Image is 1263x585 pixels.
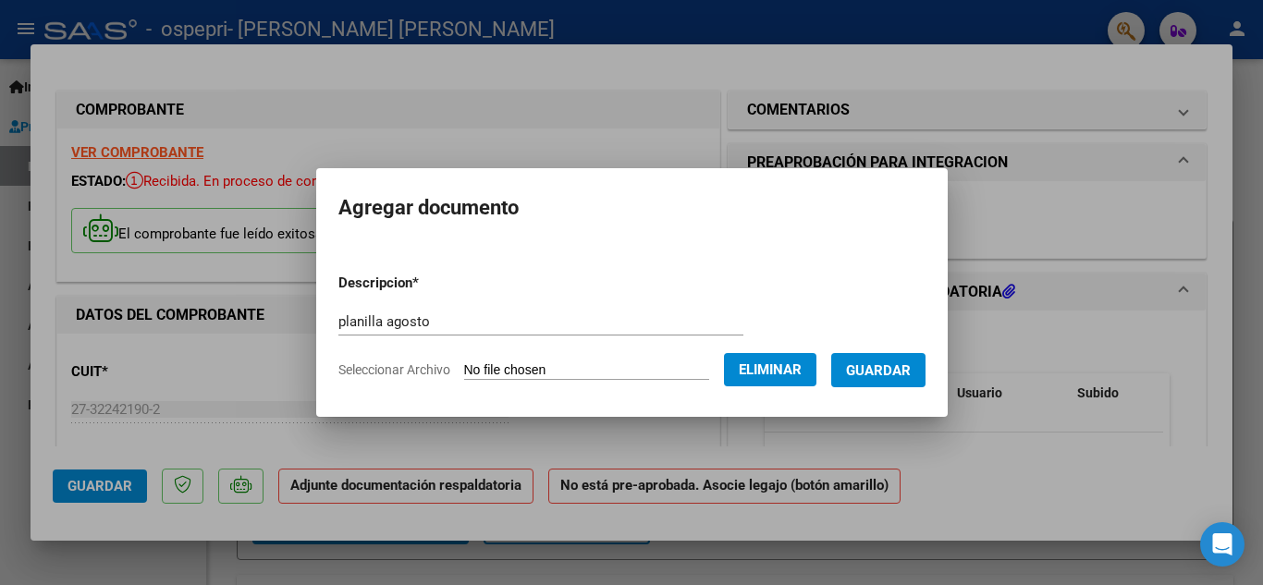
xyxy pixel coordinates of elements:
[338,190,926,225] h2: Agregar documento
[831,353,926,387] button: Guardar
[338,273,515,294] p: Descripcion
[724,353,816,386] button: Eliminar
[1200,522,1245,567] div: Open Intercom Messenger
[846,362,911,379] span: Guardar
[338,362,450,377] span: Seleccionar Archivo
[739,361,802,378] span: Eliminar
